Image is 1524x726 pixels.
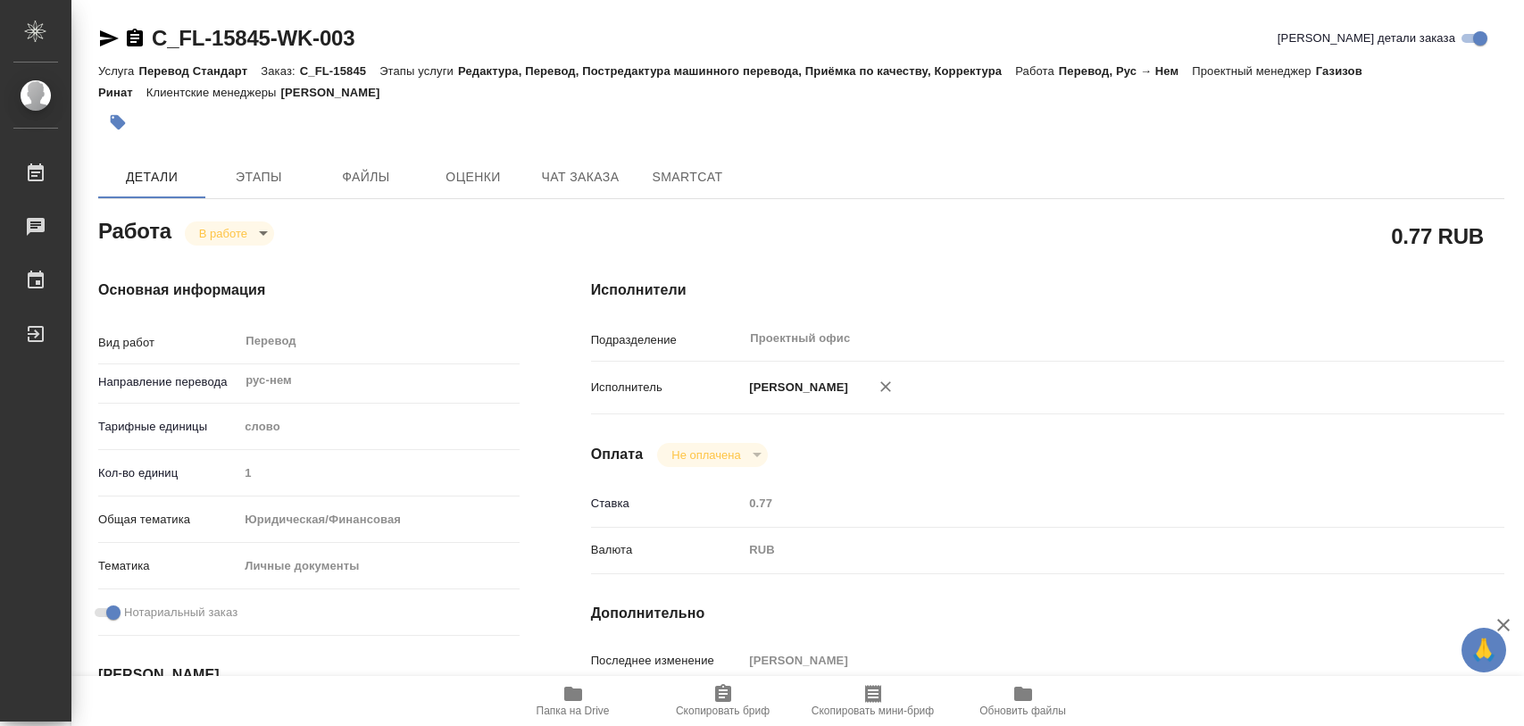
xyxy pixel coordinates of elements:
p: Общая тематика [98,511,238,529]
span: 🙏 [1469,631,1499,669]
span: [PERSON_NAME] детали заказа [1278,29,1455,47]
p: Тематика [98,557,238,575]
p: Подразделение [591,331,744,349]
input: Пустое поле [238,460,519,486]
p: Исполнитель [591,379,744,396]
p: Заказ: [261,64,299,78]
span: Папка на Drive [537,705,610,717]
button: Папка на Drive [498,676,648,726]
p: [PERSON_NAME] [281,86,394,99]
p: Вид работ [98,334,238,352]
button: Скопировать бриф [648,676,798,726]
p: C_FL-15845 [300,64,379,78]
p: Последнее изменение [591,652,744,670]
a: C_FL-15845-WK-003 [152,26,354,50]
button: Добавить тэг [98,103,137,142]
button: Обновить файлы [948,676,1098,726]
h2: Работа [98,213,171,246]
h4: Основная информация [98,280,520,301]
span: Нотариальный заказ [124,604,237,622]
span: Детали [109,166,195,188]
span: Чат заказа [537,166,623,188]
p: Тарифные единицы [98,418,238,436]
p: Этапы услуги [379,64,458,78]
p: Проектный менеджер [1192,64,1315,78]
p: Перевод Стандарт [138,64,261,78]
p: Работа [1015,64,1059,78]
div: RUB [743,535,1428,565]
h4: Исполнители [591,280,1504,301]
button: Не оплачена [666,447,745,463]
span: SmartCat [645,166,730,188]
p: Услуга [98,64,138,78]
span: Файлы [323,166,409,188]
button: 🙏 [1462,628,1506,672]
p: Перевод, Рус → Нем [1059,64,1192,78]
div: Юридическая/Финансовая [238,505,519,535]
h4: Дополнительно [591,603,1504,624]
span: Скопировать мини-бриф [812,705,934,717]
span: Оценки [430,166,516,188]
input: Пустое поле [743,490,1428,516]
p: Ставка [591,495,744,513]
div: Личные документы [238,551,519,581]
span: Скопировать бриф [676,705,770,717]
div: слово [238,412,519,442]
p: [PERSON_NAME] [743,379,848,396]
button: Скопировать ссылку [124,28,146,49]
p: Валюта [591,541,744,559]
input: Пустое поле [743,647,1428,673]
p: Направление перевода [98,373,238,391]
h4: [PERSON_NAME] [98,664,520,686]
button: Скопировать ссылку для ЯМессенджера [98,28,120,49]
p: Клиентские менеджеры [146,86,281,99]
span: Этапы [216,166,302,188]
div: В работе [185,221,274,246]
button: Удалить исполнителя [866,367,905,406]
span: Обновить файлы [979,705,1066,717]
button: В работе [194,226,253,241]
h4: Оплата [591,444,644,465]
p: Кол-во единиц [98,464,238,482]
button: Скопировать мини-бриф [798,676,948,726]
div: В работе [657,443,767,467]
p: Редактура, Перевод, Постредактура машинного перевода, Приёмка по качеству, Корректура [458,64,1015,78]
h2: 0.77 RUB [1391,221,1484,251]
